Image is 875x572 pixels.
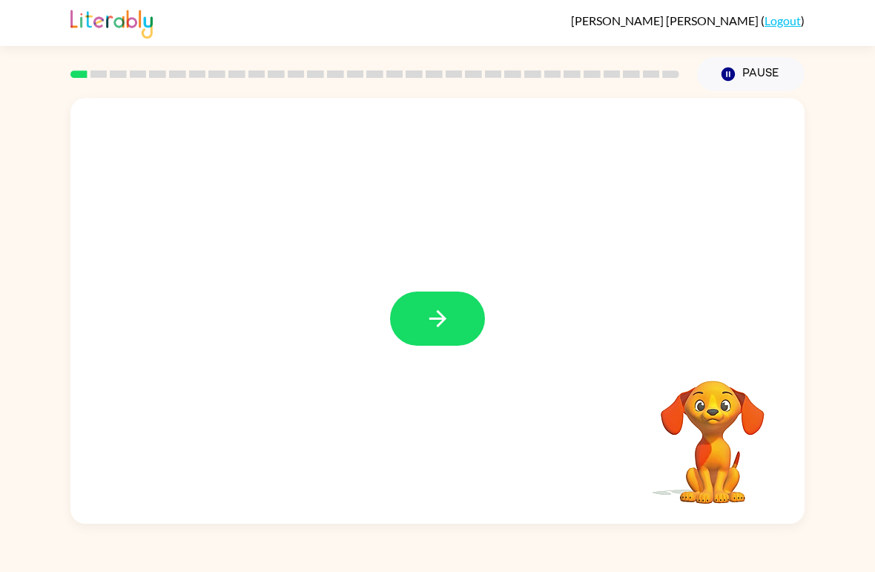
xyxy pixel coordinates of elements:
span: [PERSON_NAME] [PERSON_NAME] [571,13,761,27]
video: Your browser must support playing .mp4 files to use Literably. Please try using another browser. [638,358,787,506]
button: Pause [697,57,805,91]
div: ( ) [571,13,805,27]
a: Logout [765,13,801,27]
img: Literably [70,6,153,39]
